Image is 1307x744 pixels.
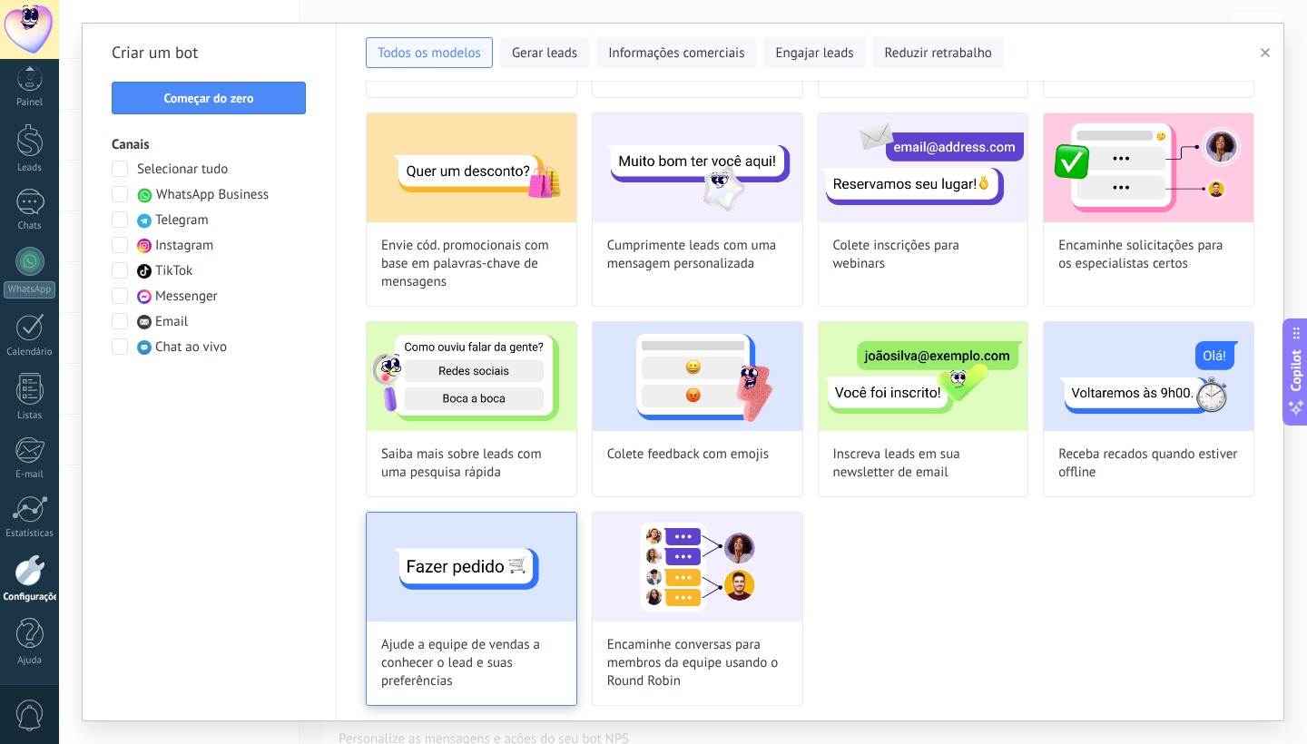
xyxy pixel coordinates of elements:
[4,655,56,667] div: Ajuda
[112,38,307,67] h2: Criar um bot
[4,281,55,299] div: WhatsApp
[1044,322,1253,431] img: Receba recados quando estiver offline
[593,322,802,431] img: Colete feedback com emojis
[873,37,1004,68] button: Reduzir retrabalho
[155,262,192,280] span: TikTok
[607,237,788,273] span: Cumprimente leads com uma mensagem personalizada
[1044,113,1253,222] img: Encaminhe solicitações para os especialistas certos
[1058,237,1239,273] span: Encaminhe solicitações para os especialistas certos
[4,410,56,422] div: Listas
[366,37,493,68] button: Todos os modelos
[378,44,481,63] span: Todos os modelos
[155,338,227,357] span: Chat ao vivo
[512,44,577,63] span: Gerar leads
[4,347,56,358] div: Calendário
[819,322,1028,431] img: Inscreva leads em sua newsletter de email
[112,82,306,114] button: Começar do zero
[1287,350,1305,392] span: Copilot
[593,113,802,222] img: Cumprimente leads com uma mensagem personalizada
[593,513,802,622] img: Encaminhe conversas para membros da equipe usando o Round Robin
[608,44,744,63] span: Informações comerciais
[155,288,218,306] span: Messenger
[763,37,865,68] button: Engajar leads
[155,313,188,331] span: Email
[4,97,56,109] div: Painel
[367,513,576,622] img: Ajude a equipe de vendas a conhecer o lead e suas preferências
[137,161,228,179] span: Selecionar tudo
[833,445,1014,482] span: Inscreva leads em sua newsletter de email
[1058,445,1239,482] span: Receba recados quando estiver offline
[381,445,562,482] span: Saiba mais sobre leads com uma pesquisa rápida
[775,44,853,63] span: Engajar leads
[4,528,56,540] div: Estatísticas
[367,322,576,431] img: Saiba mais sobre leads com uma pesquisa rápida
[4,162,56,174] div: Leads
[367,113,576,222] img: Envie cód. promocionais com base em palavras-chave de mensagens
[596,37,756,68] button: Informações comerciais
[381,636,562,690] span: Ajude a equipe de vendas a conhecer o lead e suas preferências
[155,211,209,230] span: Telegram
[155,237,213,255] span: Instagram
[885,44,992,63] span: Reduzir retrabalho
[819,113,1028,222] img: Colete inscrições para webinars
[607,445,769,464] span: Colete feedback com emojis
[112,136,307,153] h3: Canais
[833,237,1014,273] span: Colete inscrições para webinars
[163,92,253,104] span: Começar do zero
[4,592,56,603] div: Configurações
[4,469,56,481] div: E-mail
[500,37,589,68] button: Gerar leads
[156,186,269,204] span: WhatsApp Business
[607,636,788,690] span: Encaminhe conversas para membros da equipe usando o Round Robin
[4,220,56,232] div: Chats
[381,237,562,291] span: Envie cód. promocionais com base em palavras-chave de mensagens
